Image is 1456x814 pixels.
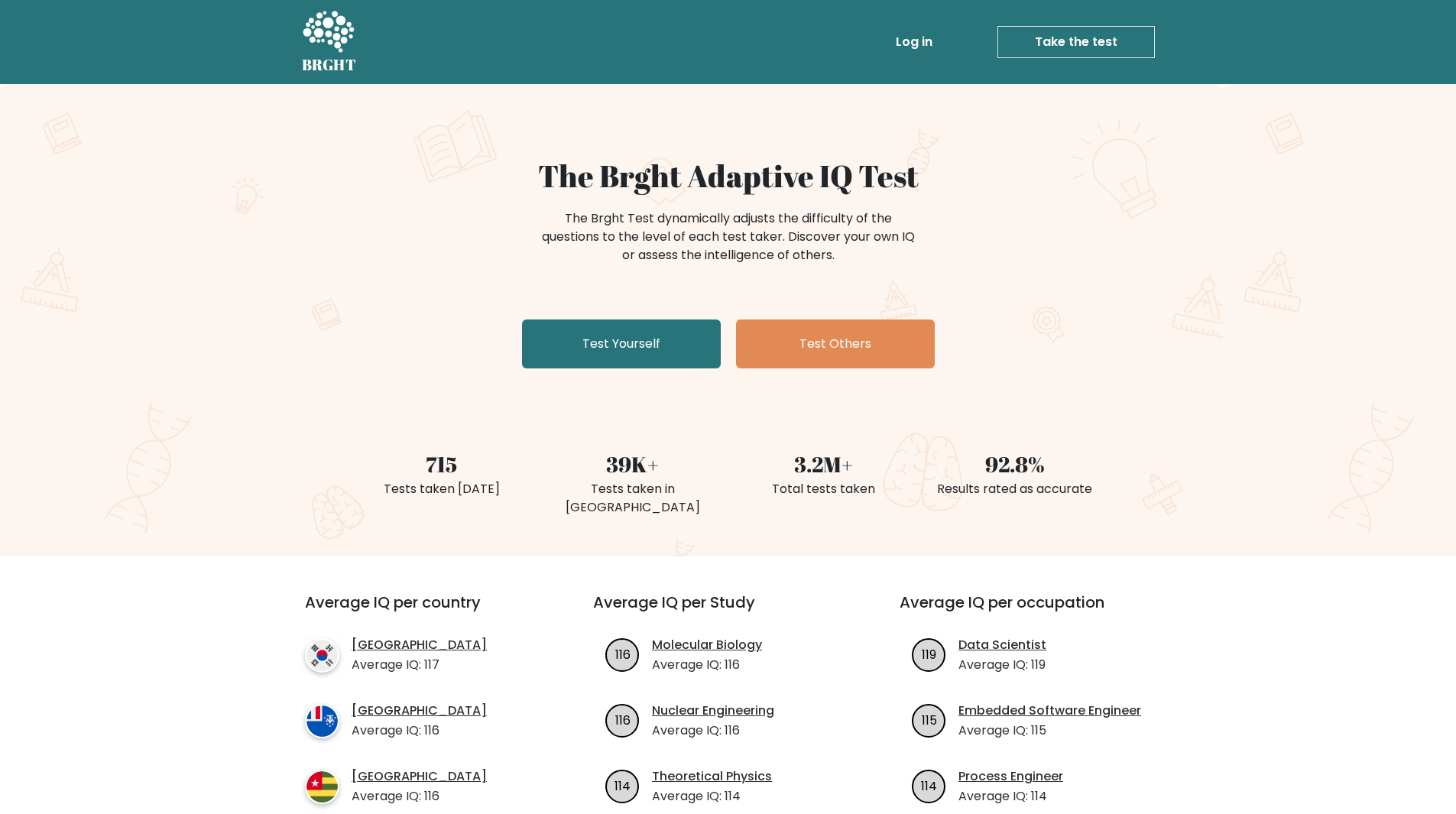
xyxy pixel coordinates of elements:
div: 715 [355,448,528,480]
p: Average IQ: 114 [958,787,1063,806]
text: 116 [615,645,631,663]
p: Average IQ: 115 [958,722,1141,740]
a: Data Scientist [958,636,1046,654]
div: Tests taken in [GEOGRAPHIC_DATA] [546,480,719,517]
p: Average IQ: 116 [352,722,487,740]
h5: BRGHT [302,56,357,74]
a: Nuclear Engineering [652,702,774,720]
div: Results rated as accurate [929,480,1101,498]
div: The Brght Test dynamically adjusts the difficulty of the questions to the level of each test take... [537,209,919,264]
p: Average IQ: 117 [352,656,487,674]
a: Process Engineer [958,767,1063,786]
div: 92.8% [929,448,1101,480]
a: [GEOGRAPHIC_DATA] [352,702,487,720]
h3: Average IQ per country [305,593,538,630]
a: Embedded Software Engineer [958,702,1141,720]
div: 39K+ [546,448,719,480]
text: 114 [921,777,937,794]
text: 119 [922,645,936,663]
div: Total tests taken [738,480,910,498]
p: Average IQ: 116 [652,722,774,740]
p: Average IQ: 116 [352,787,487,806]
a: BRGHT [302,6,357,78]
a: [GEOGRAPHIC_DATA] [352,636,487,654]
a: Test Yourself [522,319,721,368]
div: Tests taken [DATE] [355,480,528,498]
text: 116 [615,711,631,728]
img: country [305,638,339,673]
h3: Average IQ per Study [593,593,863,630]
p: Average IQ: 114 [652,787,772,806]
a: Take the test [997,26,1155,58]
img: country [305,770,339,804]
p: Average IQ: 119 [958,656,1046,674]
a: Molecular Biology [652,636,762,654]
img: country [305,704,339,738]
h3: Average IQ per occupation [900,593,1169,630]
h1: The Brght Adaptive IQ Test [355,157,1101,194]
a: Test Others [736,319,935,368]
div: 3.2M+ [738,448,910,480]
text: 115 [922,711,937,728]
a: [GEOGRAPHIC_DATA] [352,767,487,786]
a: Theoretical Physics [652,767,772,786]
p: Average IQ: 116 [652,656,762,674]
text: 114 [615,777,631,794]
a: Log in [890,27,939,57]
